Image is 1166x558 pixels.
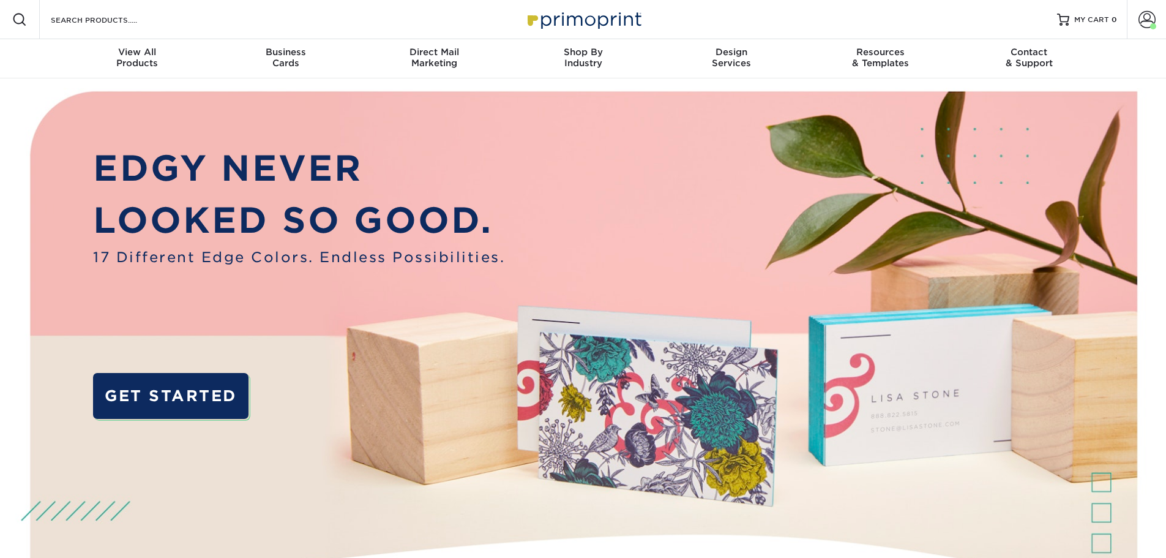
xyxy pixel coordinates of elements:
span: Contact [955,47,1104,58]
input: SEARCH PRODUCTS..... [50,12,169,27]
div: Services [657,47,806,69]
span: Design [657,47,806,58]
div: Industry [509,47,657,69]
div: & Templates [806,47,955,69]
a: View AllProducts [63,39,212,78]
div: & Support [955,47,1104,69]
a: Contact& Support [955,39,1104,78]
span: 0 [1112,15,1117,24]
a: Resources& Templates [806,39,955,78]
div: Products [63,47,212,69]
span: Direct Mail [360,47,509,58]
a: Shop ByIndustry [509,39,657,78]
span: Business [211,47,360,58]
span: View All [63,47,212,58]
a: DesignServices [657,39,806,78]
div: Marketing [360,47,509,69]
a: GET STARTED [93,373,248,419]
p: LOOKED SO GOOD. [93,194,505,247]
span: MY CART [1074,15,1109,25]
a: BusinessCards [211,39,360,78]
span: Shop By [509,47,657,58]
span: 17 Different Edge Colors. Endless Possibilities. [93,247,505,268]
span: Resources [806,47,955,58]
img: Primoprint [522,6,645,32]
div: Cards [211,47,360,69]
a: Direct MailMarketing [360,39,509,78]
p: EDGY NEVER [93,142,505,195]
